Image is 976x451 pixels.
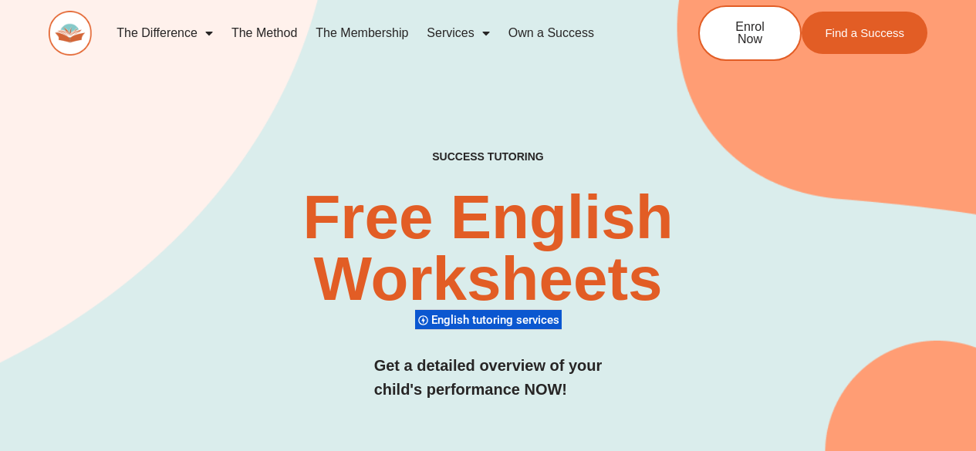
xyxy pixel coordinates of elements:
a: Services [417,15,498,51]
iframe: Chat Widget [719,277,976,451]
h3: Get a detailed overview of your child's performance NOW! [374,354,603,402]
h2: Free English Worksheets​ [198,187,778,310]
a: Own a Success [499,15,603,51]
span: Enrol Now [723,21,777,45]
span: Find a Success [825,27,904,39]
nav: Menu [107,15,647,51]
a: The Method [222,15,306,51]
a: Enrol Now [698,5,802,61]
a: The Difference [107,15,222,51]
div: English tutoring services [415,309,562,330]
h4: SUCCESS TUTORING​ [358,150,618,163]
a: The Membership [306,15,417,51]
span: English tutoring services [431,313,564,327]
a: Find a Success [802,12,927,54]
